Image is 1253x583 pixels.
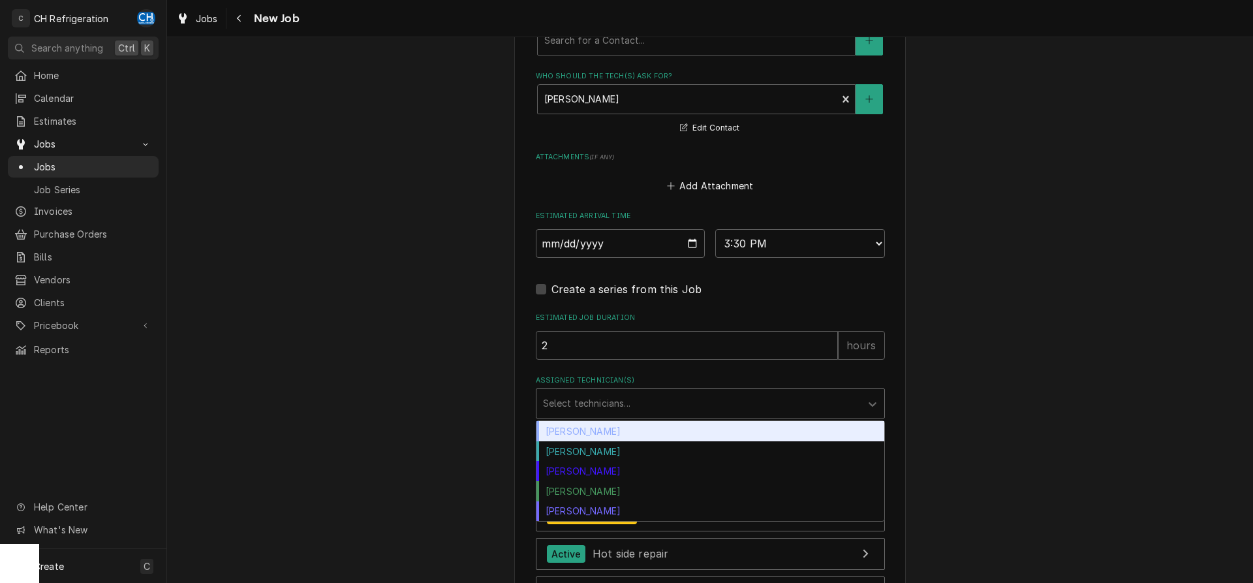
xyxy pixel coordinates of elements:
[8,110,159,132] a: Estimates
[118,41,135,55] span: Ctrl
[838,331,885,360] div: hours
[34,319,132,332] span: Pricebook
[593,547,668,560] span: Hot side repair
[250,10,300,27] span: New Job
[137,9,155,27] div: CH
[34,343,152,356] span: Reports
[196,12,218,25] span: Jobs
[536,313,885,323] label: Estimated Job Duration
[8,315,159,336] a: Go to Pricebook
[536,211,885,221] label: Estimated Arrival Time
[865,36,873,45] svg: Create New Contact
[34,227,152,241] span: Purchase Orders
[547,545,586,563] div: Active
[664,177,756,195] button: Add Attachment
[536,461,884,481] div: [PERSON_NAME]
[536,375,885,386] label: Assigned Technician(s)
[536,441,884,462] div: [PERSON_NAME]
[865,95,873,104] svg: Create New Contact
[536,375,885,418] div: Assigned Technician(s)
[589,153,614,161] span: ( if any )
[8,223,159,245] a: Purchase Orders
[144,559,150,573] span: C
[34,114,152,128] span: Estimates
[536,152,885,195] div: Attachments
[8,156,159,178] a: Jobs
[34,500,151,514] span: Help Center
[34,183,152,197] span: Job Series
[8,200,159,222] a: Invoices
[12,9,30,27] div: C
[34,12,109,25] div: CH Refrigeration
[171,8,223,29] a: Jobs
[8,269,159,291] a: Vendors
[856,25,883,55] button: Create New Contact
[536,211,885,257] div: Estimated Arrival Time
[34,91,152,105] span: Calendar
[715,229,885,258] select: Time Select
[678,120,741,136] button: Edit Contact
[34,523,151,537] span: What's New
[536,421,884,441] div: [PERSON_NAME]
[34,296,152,309] span: Clients
[144,41,150,55] span: K
[536,71,885,82] label: Who should the tech(s) ask for?
[8,65,159,86] a: Home
[31,41,103,55] span: Search anything
[8,496,159,518] a: Go to Help Center
[8,87,159,109] a: Calendar
[229,8,250,29] button: Navigate back
[551,281,702,297] label: Create a series from this Job
[8,37,159,59] button: Search anythingCtrlK
[8,292,159,313] a: Clients
[8,246,159,268] a: Bills
[536,229,705,258] input: Date
[34,273,152,287] span: Vendors
[34,137,132,151] span: Jobs
[8,519,159,541] a: Go to What's New
[8,179,159,200] a: Job Series
[856,84,883,114] button: Create New Contact
[536,71,885,136] div: Who should the tech(s) ask for?
[34,561,64,572] span: Create
[137,9,155,27] div: Chris Hiraga's Avatar
[536,313,885,359] div: Estimated Job Duration
[536,501,884,522] div: [PERSON_NAME]
[536,538,885,570] a: View Job
[8,339,159,360] a: Reports
[536,481,884,501] div: [PERSON_NAME]
[34,69,152,82] span: Home
[34,250,152,264] span: Bills
[536,152,885,163] label: Attachments
[34,160,152,174] span: Jobs
[34,204,152,218] span: Invoices
[8,133,159,155] a: Go to Jobs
